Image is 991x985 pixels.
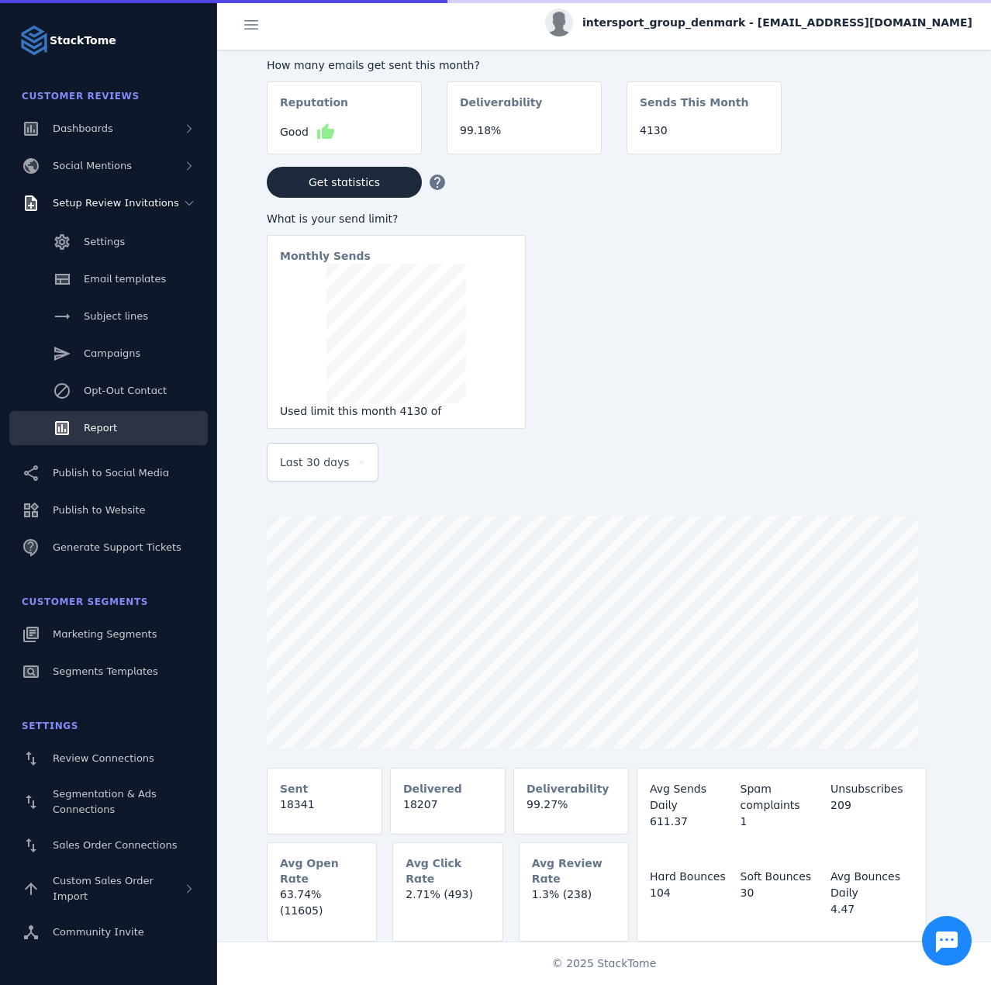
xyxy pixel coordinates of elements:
[552,956,657,972] span: © 2025 StackTome
[830,797,913,814] div: 209
[268,797,382,825] mat-card-content: 18341
[393,886,502,915] mat-card-content: 2.71% (493)
[650,869,733,885] div: Hard Bounces
[9,225,208,259] a: Settings
[53,467,169,479] span: Publish to Social Media
[9,493,208,527] a: Publish to Website
[53,123,113,134] span: Dashboards
[582,15,972,31] span: intersport_group_denmark - [EMAIL_ADDRESS][DOMAIN_NAME]
[532,855,616,886] mat-card-subtitle: Avg Review Rate
[84,385,167,396] span: Opt-Out Contact
[9,337,208,371] a: Campaigns
[741,885,824,901] div: 30
[280,403,513,420] div: Used limit this month 4130 of
[545,9,972,36] button: intersport_group_denmark - [EMAIL_ADDRESS][DOMAIN_NAME]
[9,262,208,296] a: Email templates
[406,855,489,886] mat-card-subtitle: Avg Click Rate
[9,617,208,651] a: Marketing Segments
[268,886,376,931] mat-card-content: 63.74% (11605)
[53,788,157,815] span: Segmentation & Ads Connections
[53,504,145,516] span: Publish to Website
[650,885,733,901] div: 104
[9,741,208,776] a: Review Connections
[9,456,208,490] a: Publish to Social Media
[280,453,350,472] span: Last 30 days
[9,655,208,689] a: Segments Templates
[19,25,50,56] img: Logo image
[280,781,308,797] mat-card-subtitle: Sent
[84,347,140,359] span: Campaigns
[84,422,117,434] span: Report
[9,374,208,408] a: Opt-Out Contact
[53,839,177,851] span: Sales Order Connections
[267,167,422,198] button: Get statistics
[627,123,781,151] mat-card-content: 4130
[545,9,573,36] img: profile.jpg
[9,411,208,445] a: Report
[53,875,154,902] span: Custom Sales Order Import
[53,160,132,171] span: Social Mentions
[267,57,782,74] div: How many emails get sent this month?
[460,123,589,139] div: 99.18%
[53,541,181,553] span: Generate Support Tickets
[403,781,462,797] mat-card-subtitle: Delivered
[9,299,208,334] a: Subject lines
[830,781,913,797] div: Unsubscribes
[527,781,609,797] mat-card-subtitle: Deliverability
[84,310,148,322] span: Subject lines
[22,91,140,102] span: Customer Reviews
[22,721,78,731] span: Settings
[53,665,158,677] span: Segments Templates
[830,901,913,918] div: 4.47
[84,236,125,247] span: Settings
[50,33,116,49] strong: StackTome
[741,814,824,830] div: 1
[280,95,348,123] mat-card-subtitle: Reputation
[280,248,371,264] mat-card-subtitle: Monthly Sends
[9,531,208,565] a: Generate Support Tickets
[650,814,733,830] div: 611.37
[9,915,208,949] a: Community Invite
[53,926,144,938] span: Community Invite
[9,779,208,825] a: Segmentation & Ads Connections
[280,855,364,886] mat-card-subtitle: Avg Open Rate
[9,828,208,862] a: Sales Order Connections
[520,886,628,915] mat-card-content: 1.3% (238)
[391,797,505,825] mat-card-content: 18207
[22,596,148,607] span: Customer Segments
[316,123,335,141] mat-icon: thumb_up
[53,628,157,640] span: Marketing Segments
[309,177,380,188] span: Get statistics
[741,781,824,814] div: Spam complaints
[53,197,179,209] span: Setup Review Invitations
[514,797,628,825] mat-card-content: 99.27%
[830,869,913,901] div: Avg Bounces Daily
[84,273,166,285] span: Email templates
[741,869,824,885] div: Soft Bounces
[640,95,748,123] mat-card-subtitle: Sends This Month
[267,211,526,227] div: What is your send limit?
[650,781,733,814] div: Avg Sends Daily
[53,752,154,764] span: Review Connections
[460,95,543,123] mat-card-subtitle: Deliverability
[280,124,309,140] span: Good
